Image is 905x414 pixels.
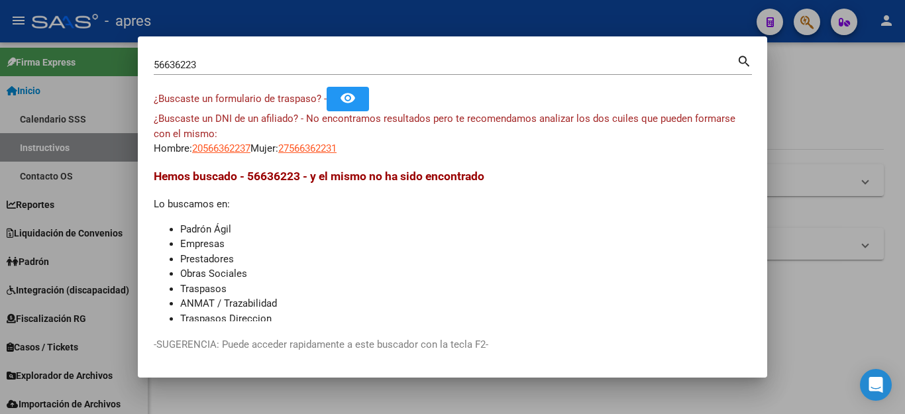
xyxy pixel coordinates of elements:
span: Hemos buscado - 56636223 - y el mismo no ha sido encontrado [154,170,484,183]
mat-icon: remove_red_eye [340,90,356,106]
span: 20566362237 [192,142,250,154]
li: Prestadores [180,252,751,267]
li: Empresas [180,236,751,252]
span: ¿Buscaste un DNI de un afiliado? - No encontramos resultados pero te recomendamos analizar los do... [154,113,735,140]
div: Open Intercom Messenger [860,369,892,401]
li: Padrón Ágil [180,222,751,237]
span: ¿Buscaste un formulario de traspaso? - [154,93,327,105]
div: Hombre: Mujer: [154,111,751,156]
div: Lo buscamos en: [154,168,751,326]
li: Traspasos [180,282,751,297]
li: Obras Sociales [180,266,751,282]
span: 27566362231 [278,142,337,154]
li: Traspasos Direccion [180,311,751,327]
p: -SUGERENCIA: Puede acceder rapidamente a este buscador con la tecla F2- [154,337,751,352]
li: ANMAT / Trazabilidad [180,296,751,311]
mat-icon: search [737,52,752,68]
